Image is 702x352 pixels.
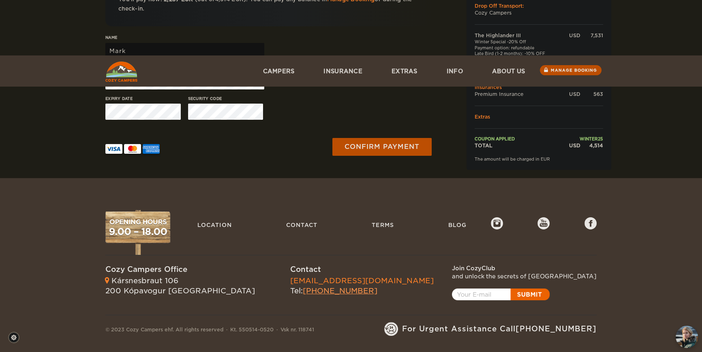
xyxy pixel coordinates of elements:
div: 563 [580,91,603,98]
td: Late Bird (1-2 months): -10% OFF [475,51,562,56]
div: Tel: [290,276,434,296]
a: Campers [248,55,309,87]
a: About us [477,55,539,87]
div: 7,531 [580,32,603,39]
img: AMEX [143,144,160,154]
label: Security code [188,95,263,102]
td: Coupon applied [475,136,562,142]
a: Insurance [309,55,377,87]
td: Insurances [475,84,603,91]
td: Extras [475,113,603,120]
div: and unlock the secrets of [GEOGRAPHIC_DATA] [452,272,597,280]
div: Join CozyClub [452,264,597,272]
a: Cookie settings [8,332,25,343]
span: For Urgent Assistance Call [402,324,597,334]
div: 4,514 [580,142,603,149]
td: Premium Insurance [475,91,562,98]
img: VISA [105,144,122,154]
a: [PHONE_NUMBER] [303,286,377,295]
div: Drop Off Transport: [475,2,603,9]
img: mastercard [124,144,141,154]
img: Freyja at Cozy Campers [676,326,698,348]
label: Name [105,34,264,40]
div: Kársnesbraut 106 200 Kópavogur [GEOGRAPHIC_DATA] [105,276,255,296]
a: Open popup [452,288,550,300]
td: Cozy Campers [475,9,603,16]
a: Blog [444,217,471,233]
td: WINTER25 [562,136,603,142]
div: USD [562,32,580,39]
td: TOTAL [475,142,562,149]
div: Contact [290,264,434,275]
a: Contact [282,217,321,233]
td: Winter Special -20% Off [475,39,562,45]
a: [EMAIL_ADDRESS][DOMAIN_NAME] [290,276,434,285]
button: Confirm payment [332,138,432,156]
a: Terms [368,217,398,233]
a: Extras [377,55,432,87]
a: [PHONE_NUMBER] [516,324,597,333]
div: The amount will be charged in EUR [475,156,603,162]
button: chat-button [676,326,698,348]
div: Cozy Campers Office [105,264,255,275]
a: Info [432,55,477,87]
div: USD [562,142,580,149]
label: Expiry date [105,95,181,102]
div: © 2023 Cozy Campers ehf. All rights reserved Kt. 550514-0520 Vsk nr. 118741 [105,326,314,336]
a: Manage booking [540,65,601,75]
a: Location [193,217,236,233]
td: Payment option: refundable [475,45,562,51]
img: Cozy Campers [105,61,137,82]
td: The Highlander III [475,32,562,39]
div: USD [562,91,580,98]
